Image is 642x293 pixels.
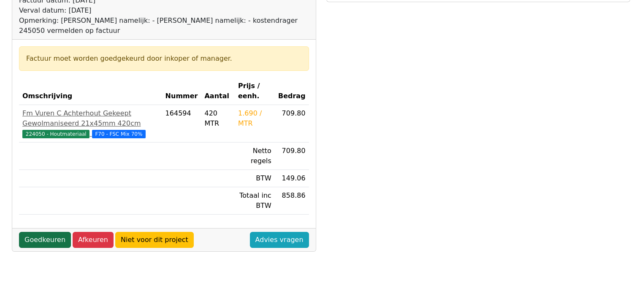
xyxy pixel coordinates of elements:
th: Omschrijving [19,78,162,105]
div: Factuur moet worden goedgekeurd door inkoper of manager. [26,54,302,64]
td: 149.06 [275,170,309,187]
td: 709.80 [275,105,309,142]
span: 224050 - Houtmateriaal [22,130,89,138]
a: Afkeuren [73,232,114,248]
a: Niet voor dit project [115,232,194,248]
div: 420 MTR [204,108,231,129]
span: F70 - FSC Mix 70% [92,130,146,138]
div: Verval datum: [DATE] [19,5,309,16]
th: Aantal [201,78,235,105]
td: 858.86 [275,187,309,215]
td: Netto regels [235,142,275,170]
a: Fm Vuren C Achterhout Gekeept Gewolmaniseerd 21x45mm 420cm224050 - Houtmateriaal F70 - FSC Mix 70% [22,108,159,139]
th: Bedrag [275,78,309,105]
th: Nummer [162,78,201,105]
div: 1.690 / MTR [238,108,271,129]
th: Prijs / eenh. [235,78,275,105]
div: Opmerking: [PERSON_NAME] namelijk: - [PERSON_NAME] namelijk: - kostendrager 245050 vermelden op f... [19,16,309,36]
div: Fm Vuren C Achterhout Gekeept Gewolmaniseerd 21x45mm 420cm [22,108,159,129]
td: 164594 [162,105,201,142]
td: Totaal inc BTW [235,187,275,215]
td: BTW [235,170,275,187]
a: Goedkeuren [19,232,71,248]
td: 709.80 [275,142,309,170]
a: Advies vragen [250,232,309,248]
